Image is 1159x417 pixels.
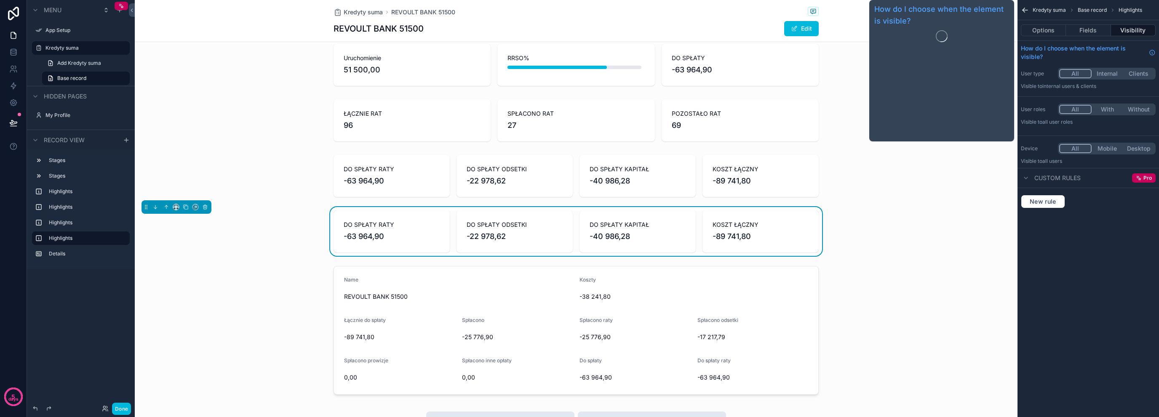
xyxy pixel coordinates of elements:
[49,204,123,210] label: Highlights
[42,72,130,85] a: Base record
[1021,24,1066,36] button: Options
[1021,44,1146,61] span: How do I choose when the element is visible?
[44,136,85,144] span: Record view
[1092,144,1123,153] button: Mobile
[1066,24,1111,36] button: Fields
[874,3,1009,27] a: How do I choose when the element is visible?
[42,56,130,70] a: Add Kredyty suma
[49,235,123,242] label: Highlights
[713,231,809,242] span: -89 741,80
[1021,106,1055,113] label: User roles
[49,173,123,179] label: Stages
[49,188,123,195] label: Highlights
[112,403,131,415] button: Done
[27,150,135,269] div: scrollable content
[590,220,686,229] span: DO SPŁATY KAPITAŁ
[45,45,125,51] label: Kredyty suma
[1059,69,1092,78] button: All
[1021,195,1065,208] button: New rule
[45,27,125,34] label: App Setup
[1123,69,1154,78] button: Clients
[1042,158,1062,164] span: all users
[784,21,819,36] button: Edit
[1143,175,1152,181] span: Pro
[344,220,440,229] span: DO SPŁATY RATY
[391,8,455,16] a: REVOULT BANK 51500
[11,393,15,401] p: 5
[1026,198,1060,205] span: New rule
[1119,7,1142,13] span: Highlights
[44,6,61,14] span: Menu
[57,75,86,82] span: Base record
[49,219,123,226] label: Highlights
[1123,105,1154,114] button: Without
[1042,83,1096,89] span: Internal users & clients
[45,112,125,119] label: My Profile
[44,92,87,101] span: Hidden pages
[590,231,686,242] span: -40 986,28
[1042,119,1073,125] span: All user roles
[1021,44,1156,61] a: How do I choose when the element is visible?
[874,45,1009,138] iframe: Guide
[1021,158,1156,165] p: Visible to
[334,23,424,35] h1: REVOULT BANK 51500
[49,157,123,164] label: Stages
[1092,69,1123,78] button: Internal
[1059,105,1092,114] button: All
[1078,7,1107,13] span: Base record
[1021,70,1055,77] label: User type
[57,60,101,66] span: Add Kredyty suma
[334,8,383,16] a: Kredyty suma
[344,8,383,16] span: Kredyty suma
[344,231,440,242] span: -63 964,90
[1092,105,1123,114] button: With
[467,231,563,242] span: -22 978,62
[1033,7,1066,13] span: Kredyty suma
[1021,145,1055,152] label: Device
[1111,24,1156,36] button: Visibility
[1123,144,1154,153] button: Desktop
[1034,174,1081,182] span: Custom rules
[467,220,563,229] span: DO SPŁATY ODSETKI
[1021,119,1156,125] p: Visible to
[8,396,19,403] p: days
[713,220,809,229] span: KOSZT ŁĄCZNY
[49,250,123,257] label: Details
[1059,144,1092,153] button: All
[1021,83,1156,90] p: Visible to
